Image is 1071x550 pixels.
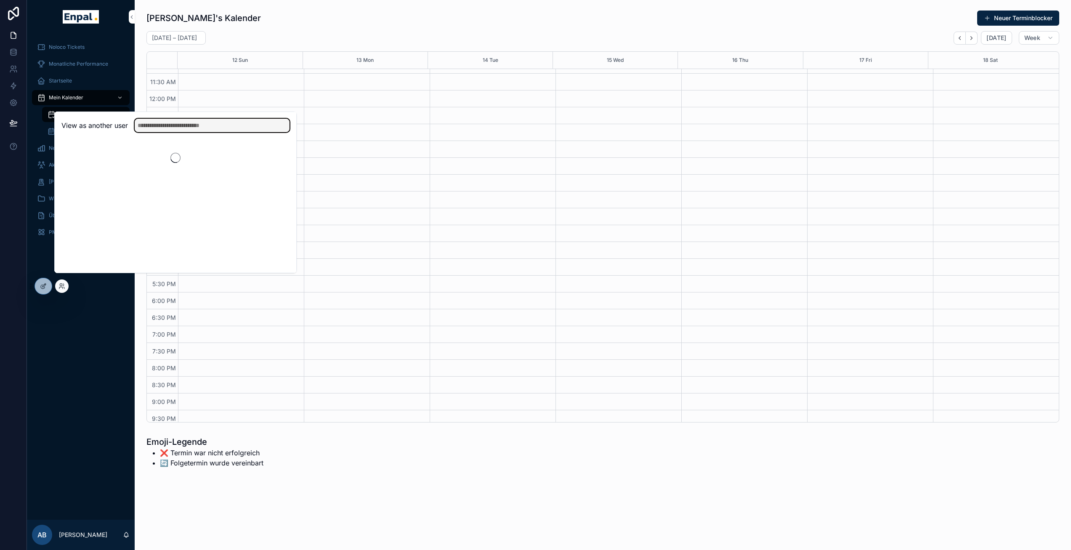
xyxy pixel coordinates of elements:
button: 16 Thu [732,52,748,69]
button: Next [966,32,978,45]
button: 18 Sat [983,52,998,69]
a: Wissensdatenbank [32,191,130,206]
img: App logo [63,10,98,24]
h2: View as another user [61,120,128,130]
span: 12:00 PM [147,95,178,102]
h1: Emoji-Legende [146,436,263,448]
span: 8:30 PM [150,381,178,388]
span: 9:30 PM [150,415,178,422]
span: [DATE] [986,34,1006,42]
a: Alle Termine [42,124,130,139]
span: Über mich [49,212,74,219]
button: 13 Mon [356,52,374,69]
div: scrollable content [27,34,135,251]
a: Noloco Tickets [32,40,130,55]
a: Monatliche Performance [32,56,130,72]
span: Mein Kalender [49,94,83,101]
span: 9:00 PM [150,398,178,405]
span: Aktuelle Termine [59,111,99,118]
span: [PERSON_NAME] [49,178,90,185]
span: AB [37,530,47,540]
a: [PERSON_NAME] [32,174,130,189]
button: 12 Sun [232,52,248,69]
span: Week [1024,34,1040,42]
span: Wissensdatenbank [49,195,94,202]
a: Neue Kunden [32,141,130,156]
button: 14 Tue [483,52,498,69]
h1: [PERSON_NAME]'s Kalender [146,12,261,24]
span: Startseite [49,77,72,84]
span: 7:30 PM [150,348,178,355]
a: PM Übersicht [32,225,130,240]
button: 15 Wed [607,52,624,69]
a: Aktive Kunden [32,157,130,173]
button: Week [1019,31,1059,45]
span: 8:00 PM [150,364,178,372]
li: 🔄️ Folgetermin wurde vereinbart [160,458,263,468]
a: Aktuelle Termine [42,107,130,122]
button: 17 Fri [859,52,872,69]
button: [DATE] [981,31,1012,45]
a: Startseite [32,73,130,88]
span: 11:30 AM [148,78,178,85]
span: 5:30 PM [150,280,178,287]
a: Mein Kalender [32,90,130,105]
span: Monatliche Performance [49,61,108,67]
span: Aktive Kunden [49,162,83,168]
h2: [DATE] – [DATE] [152,34,197,42]
span: 7:00 PM [150,331,178,338]
span: Neue Kunden [49,145,81,151]
span: 6:30 PM [150,314,178,321]
li: ❌ Termin war nicht erfolgreich [160,448,263,458]
p: [PERSON_NAME] [59,531,107,539]
a: Über mich [32,208,130,223]
span: PM Übersicht [49,229,81,236]
button: Neuer Terminblocker [977,11,1059,26]
span: Noloco Tickets [49,44,85,50]
span: 6:00 PM [150,297,178,304]
button: Back [954,32,966,45]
